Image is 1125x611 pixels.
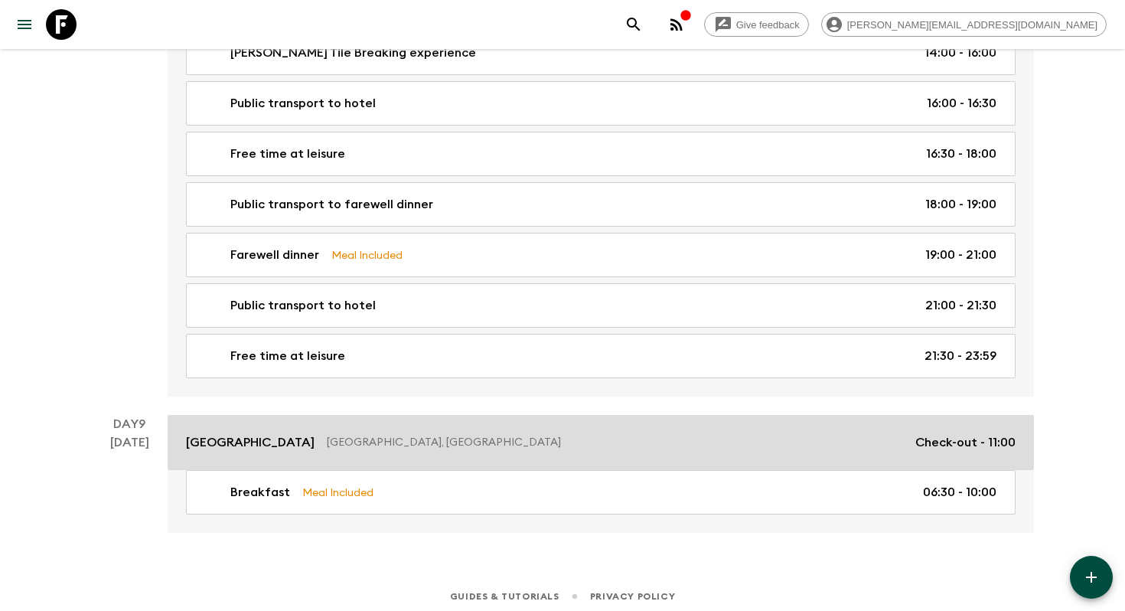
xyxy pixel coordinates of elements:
[230,246,319,264] p: Farewell dinner
[230,94,376,113] p: Public transport to hotel
[230,296,376,315] p: Public transport to hotel
[925,246,996,264] p: 19:00 - 21:00
[9,9,40,40] button: menu
[590,588,675,605] a: Privacy Policy
[331,247,403,263] p: Meal Included
[924,347,996,365] p: 21:30 - 23:59
[927,94,996,113] p: 16:00 - 16:30
[186,182,1016,227] a: Public transport to farewell dinner18:00 - 19:00
[926,145,996,163] p: 16:30 - 18:00
[168,415,1034,470] a: [GEOGRAPHIC_DATA][GEOGRAPHIC_DATA], [GEOGRAPHIC_DATA]Check-out - 11:00
[186,31,1016,75] a: [PERSON_NAME] Tile Breaking experience14:00 - 16:00
[728,19,808,31] span: Give feedback
[230,44,476,62] p: [PERSON_NAME] Tile Breaking experience
[924,44,996,62] p: 14:00 - 16:00
[186,132,1016,176] a: Free time at leisure16:30 - 18:00
[925,296,996,315] p: 21:00 - 21:30
[186,81,1016,126] a: Public transport to hotel16:00 - 16:30
[91,415,168,433] p: Day 9
[230,483,290,502] p: Breakfast
[186,334,1016,378] a: Free time at leisure21:30 - 23:59
[923,483,996,502] p: 06:30 - 10:00
[186,233,1016,277] a: Farewell dinnerMeal Included19:00 - 21:00
[230,347,345,365] p: Free time at leisure
[925,195,996,214] p: 18:00 - 19:00
[450,588,559,605] a: Guides & Tutorials
[110,433,149,533] div: [DATE]
[230,145,345,163] p: Free time at leisure
[618,9,649,40] button: search adventures
[915,433,1016,452] p: Check-out - 11:00
[230,195,433,214] p: Public transport to farewell dinner
[186,433,315,452] p: [GEOGRAPHIC_DATA]
[327,435,903,450] p: [GEOGRAPHIC_DATA], [GEOGRAPHIC_DATA]
[186,283,1016,328] a: Public transport to hotel21:00 - 21:30
[839,19,1106,31] span: [PERSON_NAME][EMAIL_ADDRESS][DOMAIN_NAME]
[821,12,1107,37] div: [PERSON_NAME][EMAIL_ADDRESS][DOMAIN_NAME]
[186,470,1016,515] a: BreakfastMeal Included06:30 - 10:00
[302,484,373,501] p: Meal Included
[704,12,809,37] a: Give feedback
